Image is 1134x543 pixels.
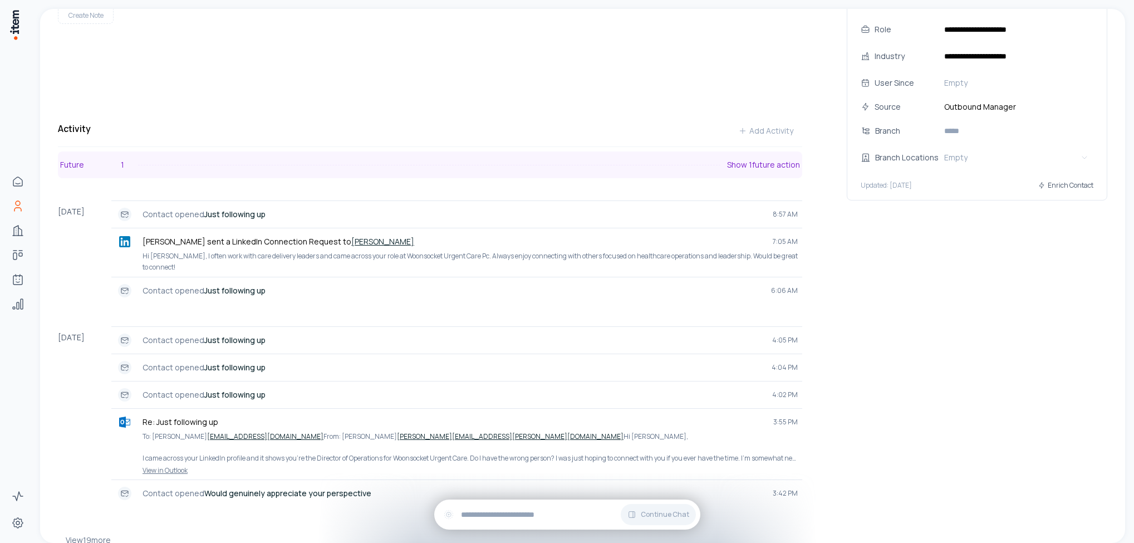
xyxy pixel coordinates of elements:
[772,336,798,345] span: 4:05 PM
[60,159,114,171] p: Future
[7,485,29,507] a: Activity
[204,389,266,400] strong: Just following up
[875,101,935,113] div: Source
[143,236,764,247] p: [PERSON_NAME] sent a LinkedIn Connection Request to
[434,500,700,530] div: Continue Chat
[207,432,323,441] a: [EMAIL_ADDRESS][DOMAIN_NAME]
[9,9,20,41] img: Item Brain Logo
[143,488,764,499] p: Contact opened
[143,417,764,428] p: Re: Just following up
[861,181,912,190] p: Updated: [DATE]
[143,209,764,220] p: Contact opened
[875,23,935,36] div: Role
[143,251,798,272] p: Hi [PERSON_NAME], I often work with care delivery leaders and came across your role at Woonsocket...
[68,11,104,20] span: Create Note
[7,219,29,242] a: Companies
[940,74,1093,92] button: Empty
[204,209,266,219] strong: Just following up
[773,489,798,498] span: 3:42 PM
[204,488,371,498] strong: Would genuinely appreciate your perspective
[143,431,798,442] p: To: [PERSON_NAME] From: [PERSON_NAME] Hi [PERSON_NAME],
[773,237,798,246] span: 7:05 AM
[729,120,802,142] button: Add Activity
[944,77,968,89] span: Empty
[727,159,800,170] p: Show 1 future action
[58,200,111,304] div: [DATE]
[7,512,29,534] a: Settings
[114,156,131,174] div: 1
[143,389,763,400] p: Contact opened
[875,77,935,89] div: User Since
[940,101,1093,113] span: Outbound Manager
[204,285,266,296] strong: Just following up
[7,244,29,266] a: Deals
[116,466,798,475] a: View in Outlook
[397,432,624,441] a: [PERSON_NAME][EMAIL_ADDRESS][PERSON_NAME][DOMAIN_NAME]
[119,417,130,428] img: outlook logo
[143,362,763,373] p: Contact opened
[143,285,762,296] p: Contact opened
[204,362,266,373] strong: Just following up
[772,390,798,399] span: 4:02 PM
[351,236,414,247] a: [PERSON_NAME]
[875,151,946,164] div: Branch Locations
[7,195,29,217] a: People
[7,268,29,291] a: Agents
[204,335,266,345] strong: Just following up
[875,50,935,62] div: Industry
[772,363,798,372] span: 4:04 PM
[58,326,111,507] div: [DATE]
[1038,175,1093,195] button: Enrich Contact
[621,504,696,525] button: Continue Chat
[875,125,946,137] div: Branch
[641,510,689,519] span: Continue Chat
[143,335,763,346] p: Contact opened
[7,293,29,315] a: Analytics
[119,236,130,247] img: linkedin logo
[771,286,798,295] span: 6:06 AM
[58,122,91,135] h3: Activity
[773,418,798,427] span: 3:55 PM
[7,170,29,193] a: Home
[143,453,798,464] p: I came across your LinkedIn profile and it shows you're the Director of Operations for Woonsocket...
[58,151,802,178] button: Future1Show 1future action
[773,210,798,219] span: 8:57 AM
